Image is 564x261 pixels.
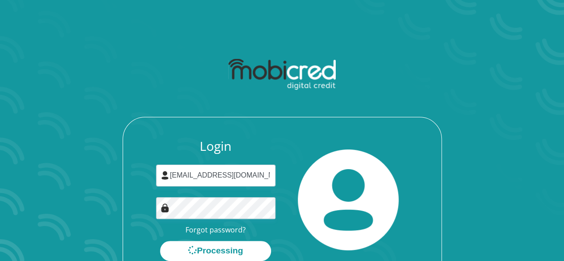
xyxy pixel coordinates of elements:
h3: Login [156,139,276,154]
img: user-icon image [161,171,169,180]
a: Forgot password? [185,225,246,235]
button: Processing [160,241,271,261]
img: Image [161,203,169,212]
img: mobicred logo [228,59,336,90]
input: Username [156,165,276,186]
